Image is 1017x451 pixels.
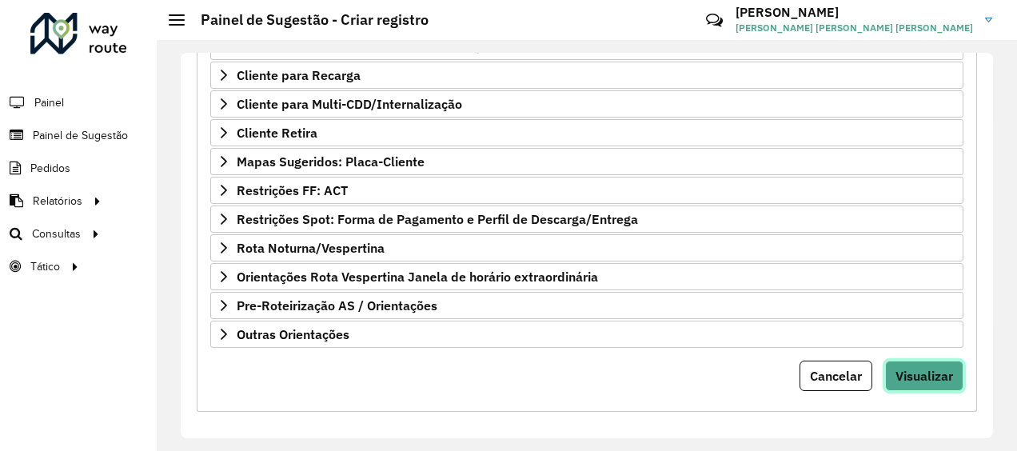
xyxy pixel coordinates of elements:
[885,361,963,391] button: Visualizar
[810,368,862,384] span: Cancelar
[800,361,872,391] button: Cancelar
[237,184,348,197] span: Restrições FF: ACT
[210,148,963,175] a: Mapas Sugeridos: Placa-Cliente
[210,321,963,348] a: Outras Orientações
[30,258,60,275] span: Tático
[237,40,562,53] span: Preservar Cliente - Devem ficar no buffer, não roteirizar
[237,126,317,139] span: Cliente Retira
[210,263,963,290] a: Orientações Rota Vespertina Janela de horário extraordinária
[210,90,963,118] a: Cliente para Multi-CDD/Internalização
[210,119,963,146] a: Cliente Retira
[697,3,732,38] a: Contato Rápido
[210,177,963,204] a: Restrições FF: ACT
[237,299,437,312] span: Pre-Roteirização AS / Orientações
[210,62,963,89] a: Cliente para Recarga
[32,225,81,242] span: Consultas
[237,98,462,110] span: Cliente para Multi-CDD/Internalização
[210,234,963,261] a: Rota Noturna/Vespertina
[34,94,64,111] span: Painel
[33,127,128,144] span: Painel de Sugestão
[237,155,425,168] span: Mapas Sugeridos: Placa-Cliente
[210,292,963,319] a: Pre-Roteirização AS / Orientações
[237,328,349,341] span: Outras Orientações
[30,160,70,177] span: Pedidos
[33,193,82,210] span: Relatórios
[185,11,429,29] h2: Painel de Sugestão - Criar registro
[237,241,385,254] span: Rota Noturna/Vespertina
[736,5,973,20] h3: [PERSON_NAME]
[736,21,973,35] span: [PERSON_NAME] [PERSON_NAME] [PERSON_NAME]
[237,270,598,283] span: Orientações Rota Vespertina Janela de horário extraordinária
[210,206,963,233] a: Restrições Spot: Forma de Pagamento e Perfil de Descarga/Entrega
[895,368,953,384] span: Visualizar
[237,69,361,82] span: Cliente para Recarga
[237,213,638,225] span: Restrições Spot: Forma de Pagamento e Perfil de Descarga/Entrega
